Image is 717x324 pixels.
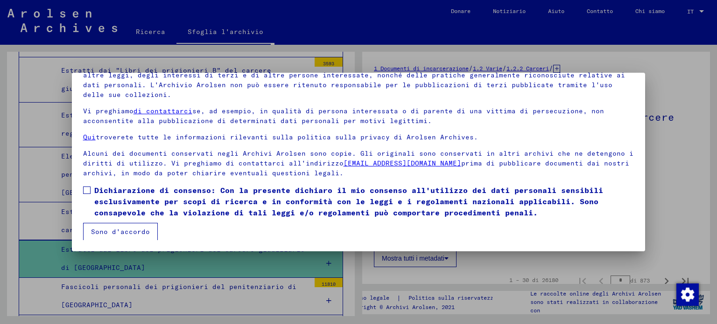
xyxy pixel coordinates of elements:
[96,133,478,141] font: troverete tutte le informazioni rilevanti sulla politica sulla privacy di Arolsen Archives.
[83,149,633,167] font: Alcuni dei documenti conservati negli Archivi Arolsen sono copie. Gli originali sono conservati i...
[83,107,604,125] font: se, ad esempio, in qualità di persona interessata o di parente di una vittima di persecuzione, no...
[344,159,461,167] a: [EMAIL_ADDRESS][DOMAIN_NAME]
[94,186,603,217] font: Dichiarazione di consenso: Con la presente dichiaro il mio consenso all'utilizzo dei dati persona...
[676,283,698,305] div: Modifica consenso
[83,107,134,115] font: Vi preghiamo
[134,107,192,115] a: di contattarci
[91,227,150,236] font: Sono d'accordo
[83,223,158,241] button: Sono d'accordo
[676,283,699,306] img: Modifica consenso
[83,51,625,99] font: Si prega di notare che questo portale sulle vittime della persecuzione nazista contiene dati sens...
[83,133,96,141] a: Qui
